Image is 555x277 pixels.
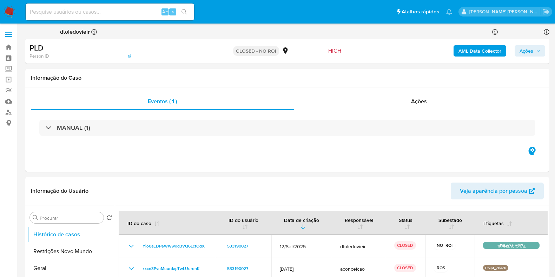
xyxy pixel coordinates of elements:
button: Retornar ao pedido padrão [106,215,112,223]
a: Notificações [446,9,452,15]
span: Fechado para [25,28,90,36]
span: HIGH [328,47,341,55]
span: Ações [520,45,533,57]
div: Fechado: [DATE] [502,28,549,36]
span: Atalhos rápidos [402,8,439,15]
button: search-icon [177,7,191,17]
h1: Informação do Usuário [31,187,88,194]
b: Person ID [29,53,49,59]
button: AML Data Collector [454,45,506,57]
button: Geral [27,260,115,277]
h1: Informação do Caso [31,74,544,81]
input: Procurar [40,215,101,221]
button: Restrições Novo Mundo [27,243,115,260]
div: MANUAL (1) [39,120,535,136]
span: Veja aparência por pessoa [460,183,527,199]
a: Sair [542,8,550,15]
button: Histórico de casos [27,226,115,243]
button: Ações [515,45,545,57]
h3: MANUAL (1) [57,124,90,132]
button: Veja aparência por pessoa [451,183,544,199]
button: Procurar [33,215,38,220]
p: CLOSED - NO ROI [233,46,279,56]
b: dtoledovieir [59,28,90,36]
span: Ações [411,97,427,105]
p: danilo.toledo@mercadolivre.com [469,8,540,15]
span: Risco PLD: [303,47,341,55]
span: Eventos ( 1 ) [148,97,177,105]
div: Criou: 12/09/2025 [447,28,498,36]
input: Pesquise usuários ou casos... [26,7,194,17]
span: Alt [162,8,168,15]
div: MLB [282,47,300,55]
span: - [499,28,501,36]
span: s [172,8,174,15]
span: # Yio0aEDPeWWwod3VQ6LcfOdX [44,45,117,52]
b: PLD [29,42,44,53]
b: AML Data Collector [458,45,501,57]
a: c378a14e5d85ceb8efe8fd7e896594ae [50,53,131,59]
